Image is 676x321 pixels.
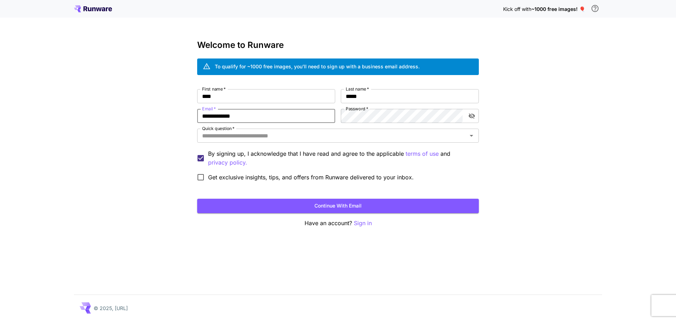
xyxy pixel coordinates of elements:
[531,6,585,12] span: ~1000 free images! 🎈
[208,158,247,167] p: privacy policy.
[197,219,479,228] p: Have an account?
[346,106,368,112] label: Password
[346,86,369,92] label: Last name
[94,304,128,312] p: © 2025, [URL]
[202,106,216,112] label: Email
[503,6,531,12] span: Kick off with
[197,199,479,213] button: Continue with email
[208,149,473,167] p: By signing up, I acknowledge that I have read and agree to the applicable and
[197,40,479,50] h3: Welcome to Runware
[202,125,234,131] label: Quick question
[354,219,372,228] button: Sign in
[406,149,439,158] p: terms of use
[467,131,476,141] button: Open
[208,173,414,181] span: Get exclusive insights, tips, and offers from Runware delivered to your inbox.
[465,110,478,122] button: toggle password visibility
[202,86,226,92] label: First name
[208,158,247,167] button: By signing up, I acknowledge that I have read and agree to the applicable terms of use and
[588,1,602,16] button: In order to qualify for free credit, you need to sign up with a business email address and click ...
[215,63,420,70] div: To qualify for ~1000 free images, you’ll need to sign up with a business email address.
[406,149,439,158] button: By signing up, I acknowledge that I have read and agree to the applicable and privacy policy.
